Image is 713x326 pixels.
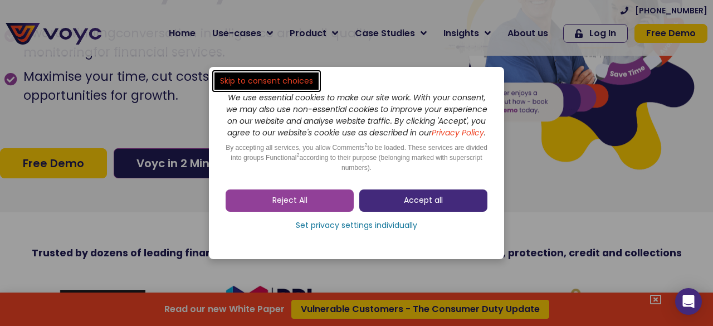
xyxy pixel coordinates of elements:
span: Accept all [404,195,443,206]
span: Job title [145,90,183,103]
sup: 2 [296,152,299,158]
a: Privacy Policy [432,127,484,138]
span: Reject All [272,195,307,206]
a: Skip to consent choices [214,72,319,90]
span: By accepting all services, you allow Comments to be loaded. These services are divided into group... [226,144,487,172]
span: Phone [145,45,173,57]
span: Set privacy settings individually [296,220,417,231]
i: We use essential cookies to make our site work. With your consent, we may also use non-essential ... [226,92,487,138]
a: Reject All [226,189,354,212]
a: Set privacy settings individually [226,217,487,234]
a: Accept all [359,189,487,212]
sup: 2 [365,142,368,148]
